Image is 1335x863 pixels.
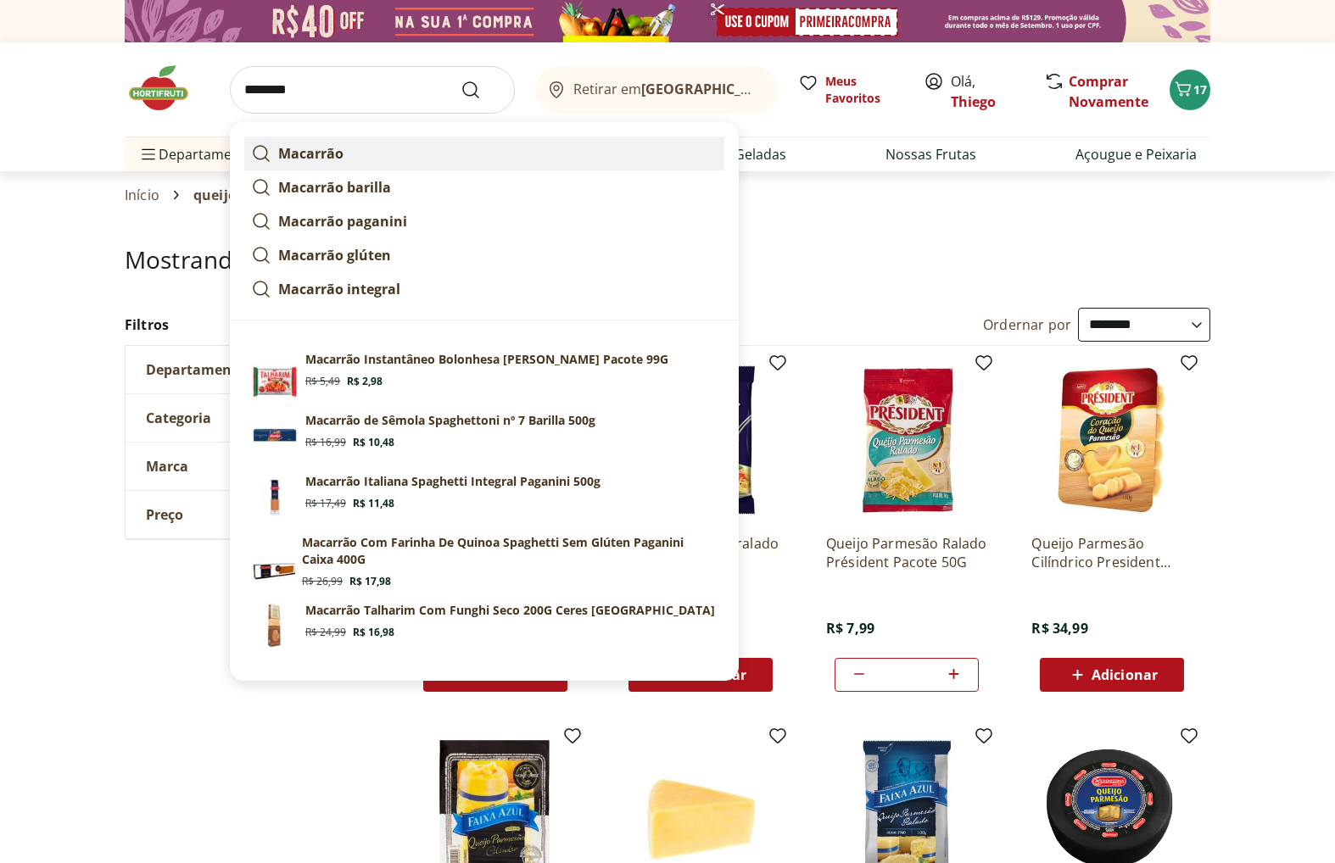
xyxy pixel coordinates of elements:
span: Departamentos [138,134,260,175]
span: R$ 26,99 [302,575,343,588]
span: Adicionar [1092,668,1158,682]
img: Queijo Parmesão Ralado Président Pacote 50G [826,359,987,521]
a: PrincipalMacarrão Talharim Com Funghi Seco 200G Ceres [GEOGRAPHIC_DATA]R$ 24,99R$ 16,98 [244,595,724,656]
img: Principal [251,602,299,649]
span: R$ 16,98 [353,626,394,639]
strong: Macarrão [278,144,344,163]
a: Queijo Parmesão Ralado Président Pacote 50G [826,534,987,571]
a: Thiego [951,92,996,111]
strong: Macarrão glúten [278,246,391,264]
span: R$ 17,98 [349,575,391,588]
span: Departamento [146,361,246,378]
span: Retirar em [573,81,761,97]
a: PrincipalMacarrão Instantâneo Bolonhesa [PERSON_NAME] Pacote 99GR$ 5,49R$ 2,98 [244,344,724,405]
a: Macarrão paganini [244,204,724,238]
span: R$ 7,99 [826,619,874,638]
a: Queijo Parmesão Cilíndrico President 180g [1031,534,1193,571]
span: R$ 24,99 [305,626,346,639]
span: 17 [1193,81,1207,97]
a: Açougue e Peixaria [1075,144,1197,164]
button: Adicionar [1040,658,1184,692]
b: [GEOGRAPHIC_DATA]/[GEOGRAPHIC_DATA] [641,80,927,98]
a: Macarrão Italiana Spaghetti Integral Paganini 500gMacarrão Italiana Spaghetti Integral Paganini 5... [244,466,724,527]
p: Macarrão de Sêmola Spaghettoni nº 7 Barilla 500g [305,412,595,429]
button: Submit Search [461,80,501,100]
img: Queijo Parmesão Cilíndrico President 180g [1031,359,1193,521]
span: queijo parmesão [193,187,309,203]
strong: Macarrão integral [278,280,400,298]
img: Hortifruti [125,63,209,114]
button: Departamento [126,346,380,393]
span: R$ 2,98 [347,375,383,388]
span: R$ 34,99 [1031,619,1087,638]
p: Macarrão Com Farinha De Quinoa Spaghetti Sem Glúten Paganini Caixa 400G [302,534,718,568]
button: Carrinho [1170,70,1210,110]
button: Preço [126,491,380,538]
a: Comprar Novamente [1069,72,1148,111]
span: Adicionar [680,668,746,682]
label: Ordernar por [983,315,1071,334]
a: Início [125,187,159,203]
span: R$ 11,48 [353,497,394,510]
h2: Filtros [125,308,381,342]
span: R$ 5,49 [305,375,340,388]
a: Meus Favoritos [798,73,903,107]
p: Macarrão Talharim Com Funghi Seco 200G Ceres [GEOGRAPHIC_DATA] [305,602,715,619]
button: Retirar em[GEOGRAPHIC_DATA]/[GEOGRAPHIC_DATA] [535,66,778,114]
a: Macarrão integral [244,272,724,306]
button: Menu [138,134,159,175]
span: Preço [146,506,183,523]
img: Principal [251,534,299,582]
input: search [230,66,515,114]
a: Macarrão glúten [244,238,724,272]
span: Adicionar [474,668,540,682]
span: R$ 17,49 [305,497,346,510]
img: Macarrão de Sêmola Spaghettoni nº 7 Barilla 500g [251,412,299,459]
span: Olá, [951,71,1026,112]
strong: Macarrão barilla [278,178,391,197]
a: Macarrão [244,136,724,170]
span: R$ 16,99 [305,436,346,449]
img: Principal [251,351,299,398]
p: Macarrão Italiana Spaghetti Integral Paganini 500g [305,473,600,490]
span: Meus Favoritos [825,73,903,107]
span: R$ 10,48 [353,436,394,449]
span: Marca [146,458,188,475]
strong: Macarrão paganini [278,212,407,231]
button: Categoria [126,394,380,442]
p: Macarrão Instantâneo Bolonhesa [PERSON_NAME] Pacote 99G [305,351,668,368]
button: Marca [126,443,380,490]
h1: Mostrando resultados para: [125,246,1210,273]
img: Macarrão Italiana Spaghetti Integral Paganini 500g [251,473,299,521]
a: PrincipalMacarrão Com Farinha De Quinoa Spaghetti Sem Glúten Paganini Caixa 400GR$ 26,99R$ 17,98 [244,527,724,595]
span: Categoria [146,409,211,426]
a: Macarrão barilla [244,170,724,204]
a: Nossas Frutas [885,144,976,164]
a: Macarrão de Sêmola Spaghettoni nº 7 Barilla 500gMacarrão de Sêmola Spaghettoni nº 7 Barilla 500gR... [244,405,724,466]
